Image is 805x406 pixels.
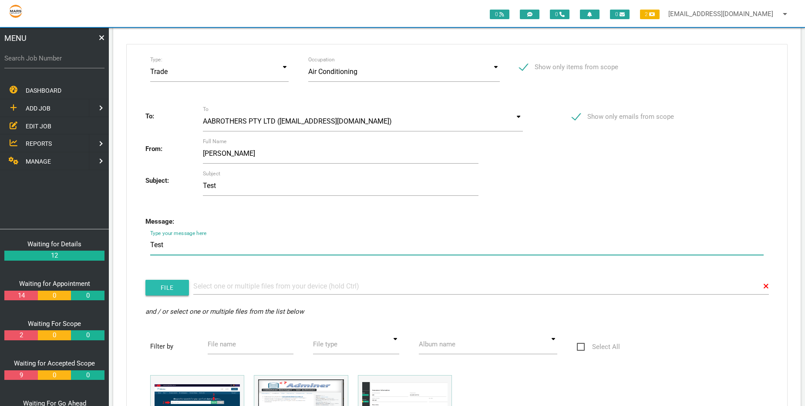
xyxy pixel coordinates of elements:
[208,339,236,349] label: File name
[4,291,37,301] a: 14
[572,111,674,122] span: Show only emails from scope
[203,138,226,145] label: Full Name
[145,218,174,225] b: Message:
[640,10,660,19] span: 2
[71,291,104,301] a: 0
[550,10,569,19] span: 0
[26,158,51,165] span: MANAGE
[150,229,207,237] label: Type your message here
[4,330,37,340] a: 2
[26,140,52,147] span: REPORTS
[71,330,104,340] a: 0
[145,308,304,315] i: and / or select one or multiple files from the list below
[71,370,104,380] a: 0
[38,330,71,340] a: 0
[203,170,220,178] label: Subject
[308,56,335,64] label: Occupation
[145,342,198,352] div: Filter by
[4,32,27,44] span: MENU
[4,251,104,261] a: 12
[26,87,61,94] span: DASHBOARD
[4,54,104,64] label: Search Job Number
[490,10,509,19] span: 0
[9,4,23,18] img: s3file
[26,122,51,129] span: EDIT JOB
[203,105,209,113] label: To
[27,240,81,248] a: Waiting for Details
[145,145,162,153] b: From:
[14,359,95,367] a: Waiting for Accepted Scope
[26,105,51,112] span: ADD JOB
[38,370,71,380] a: 0
[519,62,618,73] span: Show only items from scope
[610,10,630,19] span: 0
[145,112,154,120] b: To:
[19,280,90,288] a: Waiting for Appointment
[577,342,620,352] span: Select All
[38,291,71,301] a: 0
[193,278,769,295] input: Select one or multiple files from your device (hold Ctrl)
[150,56,162,64] label: Type:
[145,177,169,185] b: Subject:
[28,320,81,328] a: Waiting For Scope
[4,370,37,380] a: 9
